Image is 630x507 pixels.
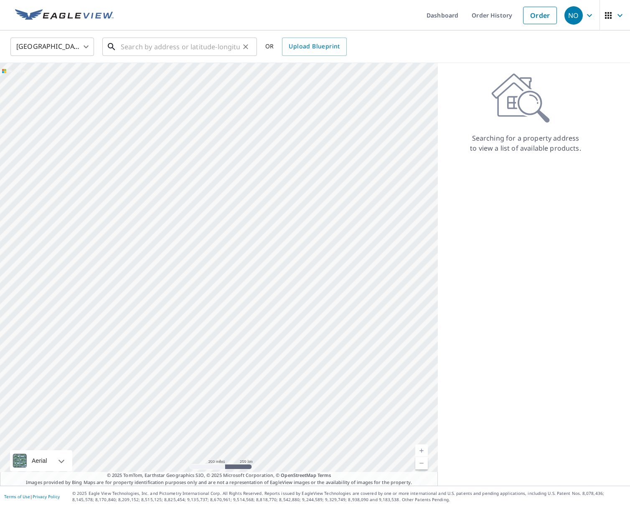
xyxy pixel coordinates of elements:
p: © 2025 Eagle View Technologies, Inc. and Pictometry International Corp. All Rights Reserved. Repo... [72,490,626,503]
span: Upload Blueprint [289,41,340,52]
p: | [4,494,60,499]
input: Search by address or latitude-longitude [121,35,240,58]
div: Aerial [29,450,50,471]
img: EV Logo [15,9,114,22]
div: [GEOGRAPHIC_DATA] [10,35,94,58]
a: Privacy Policy [33,494,60,499]
a: Current Level 5, Zoom In [415,444,428,457]
p: Searching for a property address to view a list of available products. [470,133,582,153]
div: NO [564,6,583,25]
span: © 2025 TomTom, Earthstar Geographics SIO, © 2025 Microsoft Corporation, © [107,472,331,479]
a: Current Level 5, Zoom Out [415,457,428,469]
button: Clear [240,41,251,53]
div: OR [265,38,347,56]
a: Order [523,7,557,24]
a: Terms of Use [4,494,30,499]
a: Terms [318,472,331,478]
a: Upload Blueprint [282,38,346,56]
a: OpenStreetMap [281,472,316,478]
div: Aerial [10,450,72,471]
